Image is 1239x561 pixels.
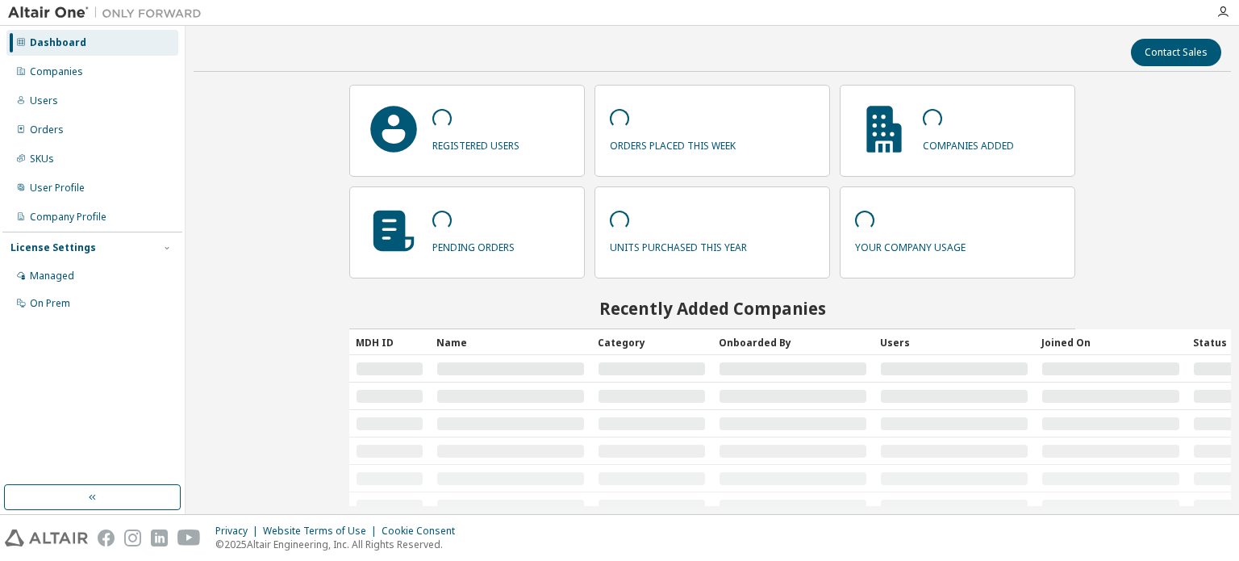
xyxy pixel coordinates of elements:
h2: Recently Added Companies [349,298,1075,319]
div: User Profile [30,182,85,195]
div: Dashboard [30,36,86,49]
p: your company usage [855,236,966,254]
img: linkedin.svg [151,530,168,546]
div: Companies [30,65,83,78]
p: © 2025 Altair Engineering, Inc. All Rights Reserved. [215,538,465,551]
img: youtube.svg [177,530,201,546]
div: Joined On [1041,329,1180,355]
div: Privacy [215,525,263,538]
div: Users [880,329,1028,355]
div: Cookie Consent [382,525,465,538]
div: SKUs [30,153,54,165]
div: Onboarded By [719,329,867,355]
img: Altair One [8,5,210,21]
img: instagram.svg [124,530,141,546]
div: Category [598,329,706,355]
div: MDH ID [356,329,423,355]
img: altair_logo.svg [5,530,88,546]
div: Name [436,329,585,355]
p: units purchased this year [610,236,747,254]
div: Website Terms of Use [263,525,382,538]
p: orders placed this week [610,134,736,153]
div: Company Profile [30,211,106,224]
div: Users [30,94,58,107]
div: License Settings [10,241,96,254]
img: facebook.svg [98,530,115,546]
p: registered users [432,134,519,153]
p: pending orders [432,236,515,254]
button: Contact Sales [1131,39,1221,66]
div: Managed [30,270,74,283]
div: On Prem [30,297,70,310]
div: Orders [30,124,64,136]
p: companies added [923,134,1014,153]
